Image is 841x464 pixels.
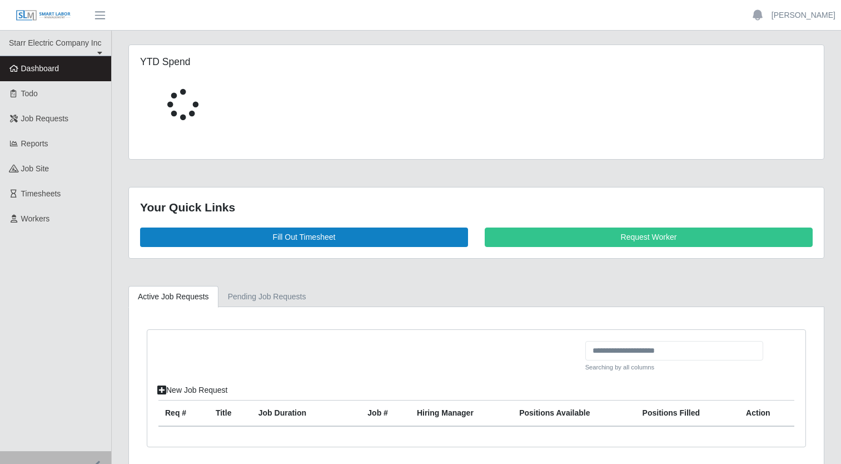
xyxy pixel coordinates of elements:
th: Hiring Manager [410,401,512,427]
img: SLM Logo [16,9,71,22]
th: Positions Available [512,401,635,427]
th: Req # [158,401,209,427]
span: Timesheets [21,189,61,198]
span: Reports [21,139,48,148]
span: Dashboard [21,64,59,73]
th: Job Duration [252,401,341,427]
a: [PERSON_NAME] [772,9,835,21]
a: Request Worker [485,228,813,247]
th: Positions Filled [636,401,740,427]
a: Fill Out Timesheet [140,228,468,247]
div: Your Quick Links [140,199,813,216]
span: Job Requests [21,114,69,123]
th: Action [739,401,794,427]
span: Workers [21,214,50,223]
a: New Job Request [150,381,235,400]
a: Active Job Requests [128,286,218,308]
h5: YTD Spend [140,56,353,68]
span: Todo [21,89,38,98]
a: Pending Job Requests [218,286,316,308]
small: Searching by all columns [585,363,763,372]
span: job site [21,164,49,173]
th: Title [209,401,252,427]
th: Job # [361,401,410,427]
